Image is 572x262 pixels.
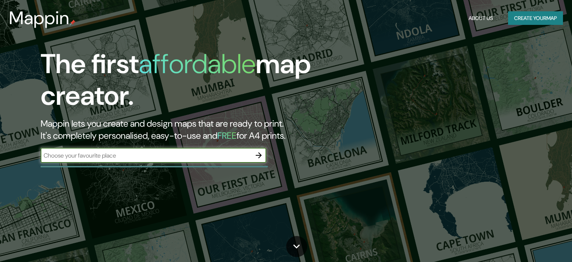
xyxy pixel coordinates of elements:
button: Create yourmap [508,11,563,25]
input: Choose your favourite place [41,151,251,160]
h3: Mappin [9,8,70,29]
h5: FREE [217,130,237,141]
h2: Mappin lets you create and design maps that are ready to print. It's completely personalised, eas... [41,118,327,142]
h1: The first map creator. [41,48,327,118]
img: mappin-pin [70,20,76,26]
h1: affordable [139,46,256,81]
button: About Us [466,11,496,25]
